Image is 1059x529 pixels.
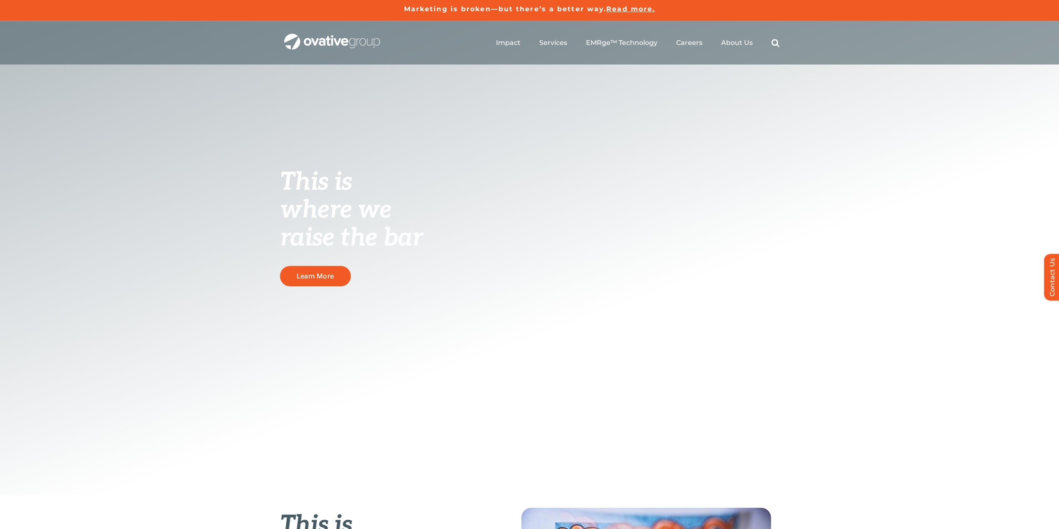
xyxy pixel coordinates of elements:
nav: Menu [496,30,779,56]
a: Search [771,39,779,47]
a: OG_Full_horizontal_WHT [284,33,380,41]
a: Impact [496,39,521,47]
a: EMRge™ Technology [586,39,657,47]
a: Services [539,39,567,47]
a: Read more. [606,5,655,13]
a: Learn More [280,266,351,286]
a: About Us [721,39,753,47]
span: where we raise the bar [280,195,423,253]
a: Marketing is broken—but there’s a better way. [404,5,607,13]
span: This is [280,167,352,197]
span: Learn More [297,272,334,280]
a: Careers [676,39,702,47]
